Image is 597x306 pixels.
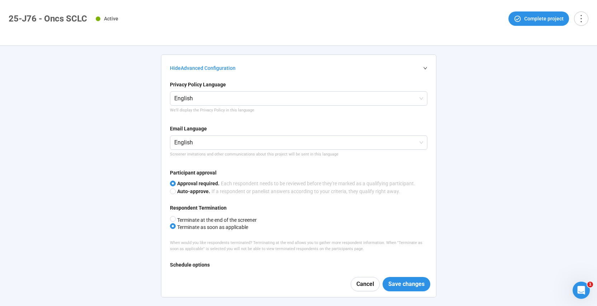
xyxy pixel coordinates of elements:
div: When would you like respondents terminated? Terminating at the end allows you to gather more resp... [170,240,427,252]
button: more [574,11,588,26]
span: English [174,136,423,149]
div: Hide Advanced Configuration [170,64,419,72]
span: Save changes [388,279,425,288]
button: Save changes [383,277,430,291]
span: Terminate at the end of the screener [176,217,257,223]
div: Privacy Policy Language [170,81,226,89]
div: HideAdvanced Configuration [170,64,427,72]
span: right [423,66,427,70]
iframe: Intercom live chat [573,282,590,299]
span: Auto-approve. [177,188,210,194]
span: English [174,92,423,105]
div: Respondent Termination [170,204,227,212]
span: Complete project [524,15,564,23]
div: Participant approval [170,169,217,177]
span: Approval required. [177,181,219,186]
button: Cancel [351,277,380,291]
button: Complete project [508,11,569,26]
div: We'll display the Privacy Policy in this language [170,107,427,113]
span: Active [104,16,118,21]
div: Email Language [170,125,207,133]
span: Terminate as soon as applicable [176,224,248,230]
span: Each respondent needs to be reviewed before they're marked as a qualifying participant. [219,181,415,186]
div: Schedule options [170,261,210,269]
h1: 25-J76 - Oncs SCLC [9,14,87,24]
div: Screener invitations and other communications about this project will be sent in this language [170,151,427,157]
span: more [576,14,586,23]
span: If a respondent or panelist answers according to your criteria, they qualify right away. [210,188,400,194]
span: 1 [587,282,593,287]
span: Cancel [356,279,374,288]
